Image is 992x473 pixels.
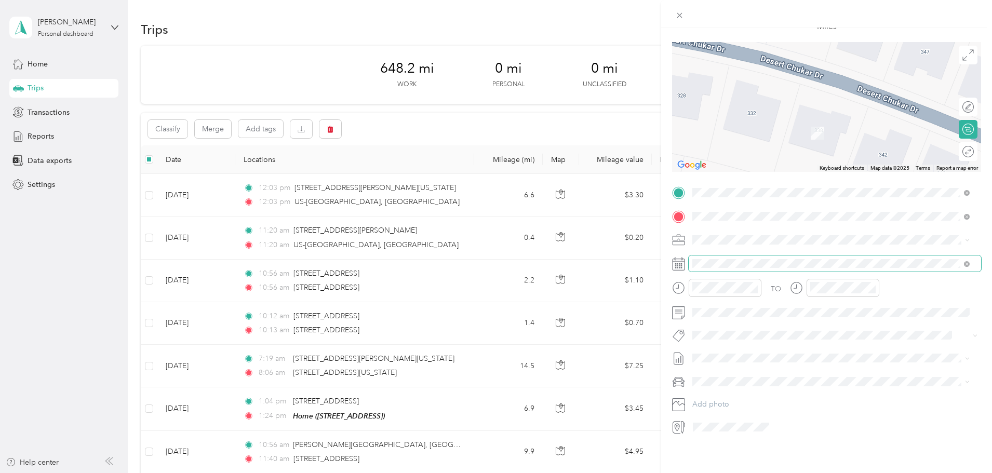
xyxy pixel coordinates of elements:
a: Report a map error [936,165,978,171]
button: Add photo [689,397,981,412]
a: Terms (opens in new tab) [916,165,930,171]
span: Map data ©2025 [870,165,909,171]
div: TO [771,283,781,294]
button: Keyboard shortcuts [820,165,864,172]
img: Google [675,158,709,172]
a: Open this area in Google Maps (opens a new window) [675,158,709,172]
iframe: Everlance-gr Chat Button Frame [934,415,992,473]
